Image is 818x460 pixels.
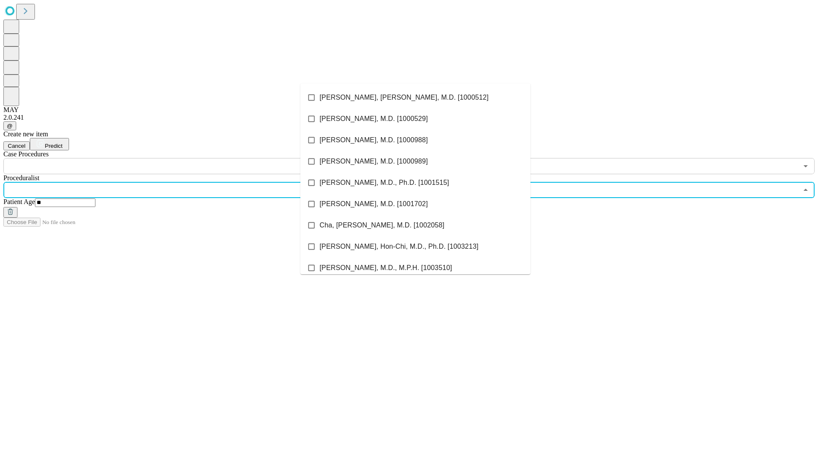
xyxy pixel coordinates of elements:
[320,241,478,252] span: [PERSON_NAME], Hon-Chi, M.D., Ph.D. [1003213]
[3,198,35,205] span: Patient Age
[800,160,812,172] button: Open
[3,130,48,138] span: Create new item
[3,174,39,181] span: Proceduralist
[7,123,13,129] span: @
[3,106,815,114] div: MAY
[320,135,428,145] span: [PERSON_NAME], M.D. [1000988]
[320,114,428,124] span: [PERSON_NAME], M.D. [1000529]
[30,138,69,150] button: Predict
[320,263,452,273] span: [PERSON_NAME], M.D., M.P.H. [1003510]
[800,184,812,196] button: Close
[8,143,26,149] span: Cancel
[320,220,444,230] span: Cha, [PERSON_NAME], M.D. [1002058]
[3,150,49,158] span: Scheduled Procedure
[3,141,30,150] button: Cancel
[320,92,489,103] span: [PERSON_NAME], [PERSON_NAME], M.D. [1000512]
[320,199,428,209] span: [PERSON_NAME], M.D. [1001702]
[320,156,428,167] span: [PERSON_NAME], M.D. [1000989]
[45,143,62,149] span: Predict
[320,178,449,188] span: [PERSON_NAME], M.D., Ph.D. [1001515]
[3,121,16,130] button: @
[3,114,815,121] div: 2.0.241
